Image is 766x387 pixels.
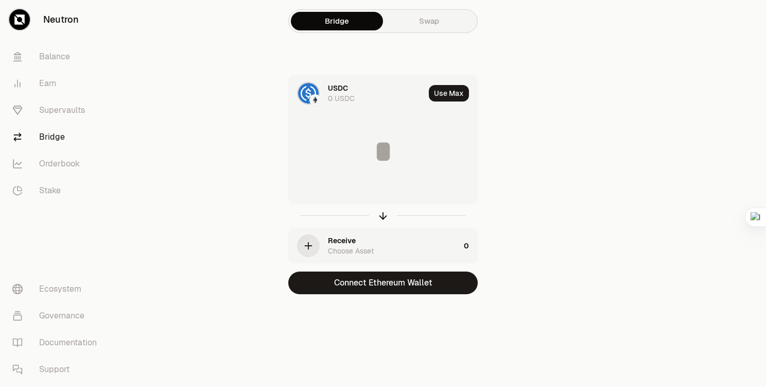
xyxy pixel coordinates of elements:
a: Earn [4,70,111,97]
div: 0 USDC [328,93,355,104]
a: Supervaults [4,97,111,124]
button: Use Max [429,85,469,102]
div: USDC [328,83,348,93]
a: Documentation [4,329,111,356]
a: Support [4,356,111,383]
a: Balance [4,43,111,70]
div: Choose Asset [328,246,374,256]
a: Governance [4,302,111,329]
img: Ethereum Logo [310,95,320,105]
div: USDC LogoEthereum LogoUSDC0 USDC [289,76,425,111]
div: Receive [328,235,356,246]
div: ReceiveChoose Asset [289,228,460,263]
div: 0 [464,228,477,263]
a: Ecosystem [4,276,111,302]
a: Orderbook [4,150,111,177]
a: Swap [383,12,475,30]
button: Connect Ethereum Wallet [288,272,478,294]
a: Bridge [291,12,383,30]
a: Stake [4,177,111,204]
img: USDC Logo [298,83,319,104]
button: ReceiveChoose Asset0 [289,228,477,263]
a: Bridge [4,124,111,150]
